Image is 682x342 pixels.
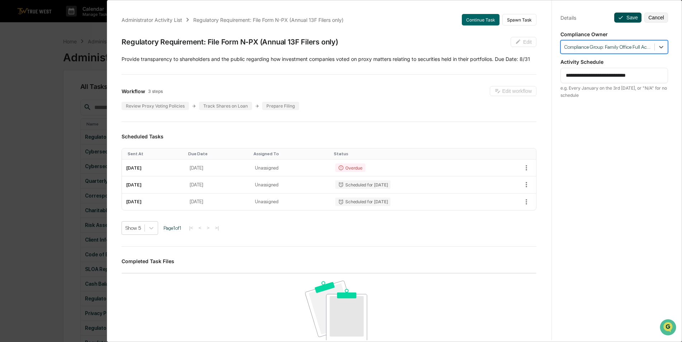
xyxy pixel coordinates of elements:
[122,258,536,264] h3: Completed Task Files
[659,318,678,338] iframe: Open customer support
[193,17,344,23] div: Regulatory Requirement: File Form N-PX (Annual 13F Filers only)
[560,85,668,99] div: e.g. Every January on the 3rd [DATE], or "N/A" for no schedule
[52,91,58,97] div: 🗄️
[14,104,45,111] span: Data Lookup
[4,87,49,100] a: 🖐️Preclearance
[187,225,195,231] button: |<
[560,59,668,65] p: Activity Schedule
[196,225,204,231] button: <
[335,163,365,172] div: Overdue
[14,90,46,98] span: Preclearance
[644,13,668,23] button: Cancel
[122,88,145,94] span: Workflow
[4,101,48,114] a: 🔎Data Lookup
[251,160,331,176] td: Unassigned
[254,151,328,156] div: Toggle SortBy
[148,89,163,94] span: 3 steps
[305,281,367,341] img: No data
[502,14,536,25] button: Spawn Task
[51,121,87,127] a: Powered byPylon
[334,151,485,156] div: Toggle SortBy
[251,176,331,193] td: Unassigned
[188,151,248,156] div: Toggle SortBy
[122,57,131,66] button: Start new chat
[122,133,536,139] h3: Scheduled Tasks
[490,86,536,96] button: Edit workflow
[122,102,189,110] div: Review Proxy Voting Policies
[185,194,251,210] td: [DATE]
[560,31,668,37] p: Compliance Owner
[511,37,536,47] button: Edit
[7,55,20,68] img: 1746055101610-c473b297-6a78-478c-a979-82029cc54cd1
[128,151,183,156] div: Toggle SortBy
[204,225,212,231] button: >
[122,56,536,63] p: Provide transparency to shareholders and the public regarding how investment companies voted on p...
[614,13,641,23] button: Save
[199,102,252,110] div: Track Shares on Loan
[24,62,91,68] div: We're available if you need us!
[251,194,331,210] td: Unassigned
[122,17,182,23] div: Administrator Activity List
[122,176,185,193] td: [DATE]
[59,90,89,98] span: Attestations
[24,55,118,62] div: Start new chat
[7,91,13,97] div: 🖐️
[49,87,92,100] a: 🗄️Attestations
[185,176,251,193] td: [DATE]
[122,160,185,176] td: [DATE]
[7,105,13,110] div: 🔎
[335,198,390,206] div: Scheduled for [DATE]
[122,38,338,46] div: Regulatory Requirement: File Form N-PX (Annual 13F Filers only)
[335,180,390,189] div: Scheduled for [DATE]
[122,194,185,210] td: [DATE]
[560,15,576,21] div: Details
[7,15,131,27] p: How can we help?
[71,122,87,127] span: Pylon
[185,160,251,176] td: [DATE]
[462,14,499,25] button: Continue Task
[262,102,299,110] div: Prepare Filing
[213,225,221,231] button: >|
[164,225,181,231] span: Page 1 of 1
